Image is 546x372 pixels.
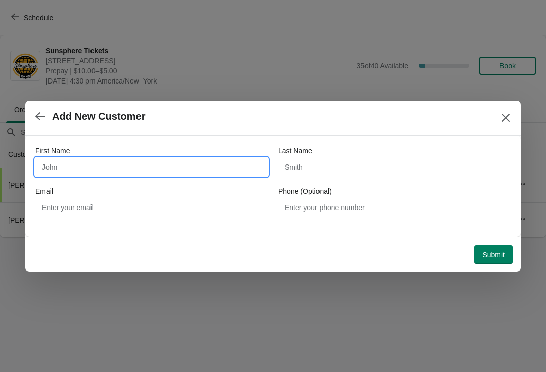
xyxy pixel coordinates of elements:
button: Submit [474,245,513,264]
input: Smith [278,158,511,176]
span: Submit [482,251,505,259]
label: Email [35,186,53,196]
h2: Add New Customer [52,111,145,122]
button: Close [496,109,515,127]
input: Enter your email [35,198,268,217]
label: First Name [35,146,70,156]
label: Last Name [278,146,312,156]
input: John [35,158,268,176]
label: Phone (Optional) [278,186,332,196]
input: Enter your phone number [278,198,511,217]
